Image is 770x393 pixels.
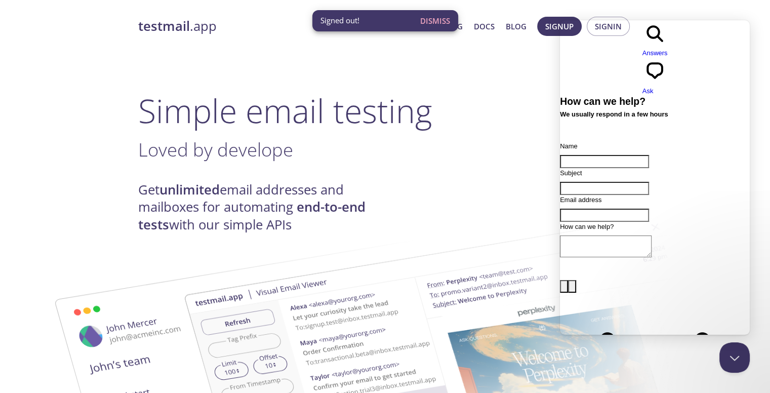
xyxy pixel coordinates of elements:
span: Signup [545,20,574,33]
iframe: Help Scout Beacon - Live Chat, Contact Form, and Knowledge Base [560,20,750,335]
strong: testmail [138,17,190,35]
span: Loved by develope [138,137,293,162]
strong: end-to-end tests [138,198,366,233]
a: Blog [506,20,526,33]
iframe: Help Scout Beacon - Close [719,342,750,373]
span: Signed out! [320,15,359,26]
h4: Get email addresses and mailboxes for automating with our simple APIs [138,181,385,233]
a: testmail.app [138,18,376,35]
button: Dismiss [416,11,454,30]
span: Signin [595,20,622,33]
button: Signup [537,17,582,36]
span: Dismiss [420,14,450,27]
strong: unlimited [159,181,220,199]
a: Docs [474,20,495,33]
h1: Simple email testing [138,91,632,130]
button: Signin [587,17,630,36]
